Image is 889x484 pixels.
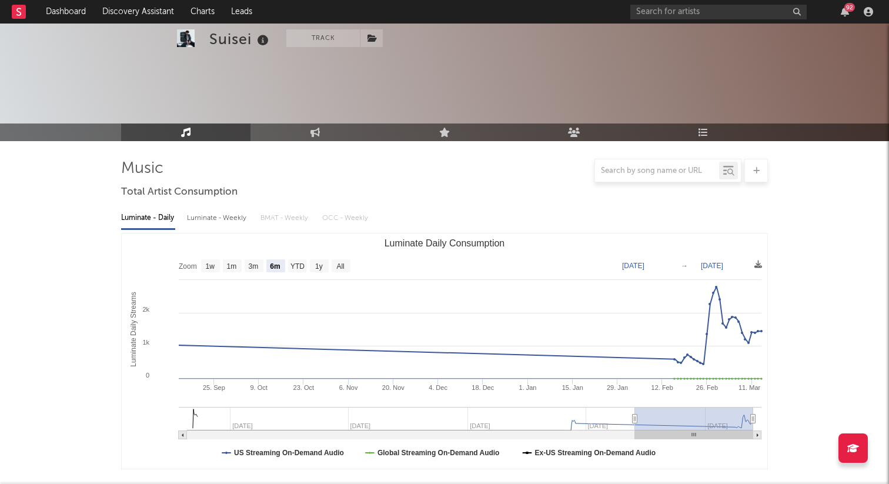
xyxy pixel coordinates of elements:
input: Search for artists [630,5,807,19]
text: 18. Dec [472,384,494,391]
text: 1m [227,262,237,271]
text: 1w [206,262,215,271]
div: 92 [844,3,855,12]
text: 9. Oct [250,384,267,391]
text: 25. Sep [203,384,225,391]
text: [DATE] [701,262,723,270]
text: 6m [270,262,280,271]
text: 2k [142,306,149,313]
text: 12. Feb [651,384,673,391]
text: Zoom [179,262,197,271]
button: Track [286,29,360,47]
div: Suisei [209,29,272,49]
div: Luminate - Daily [121,208,175,228]
text: 15. Jan [562,384,583,391]
text: 1. Jan [519,384,537,391]
text: Luminate Daily Consumption [385,238,505,248]
text: 3m [249,262,259,271]
text: Ex-US Streaming On-Demand Audio [535,449,656,457]
text: 6. Nov [339,384,358,391]
text: 4. Dec [429,384,447,391]
text: YTD [290,262,305,271]
text: 26. Feb [696,384,718,391]
input: Search by song name or URL [595,166,719,176]
text: 23. Oct [293,384,314,391]
svg: Luminate Daily Consumption [122,233,767,469]
div: Luminate - Weekly [187,208,249,228]
button: 92 [841,7,849,16]
text: Global Streaming On-Demand Audio [377,449,500,457]
text: US Streaming On-Demand Audio [234,449,344,457]
text: 11. Mar [738,384,761,391]
text: 29. Jan [607,384,628,391]
span: Total Artist Consumption [121,185,238,199]
text: → [681,262,688,270]
text: 1y [315,262,323,271]
text: 1k [142,339,149,346]
text: All [336,262,344,271]
text: Luminate Daily Streams [129,292,138,366]
text: [DATE] [622,262,644,270]
text: 0 [146,372,149,379]
text: 20. Nov [382,384,405,391]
